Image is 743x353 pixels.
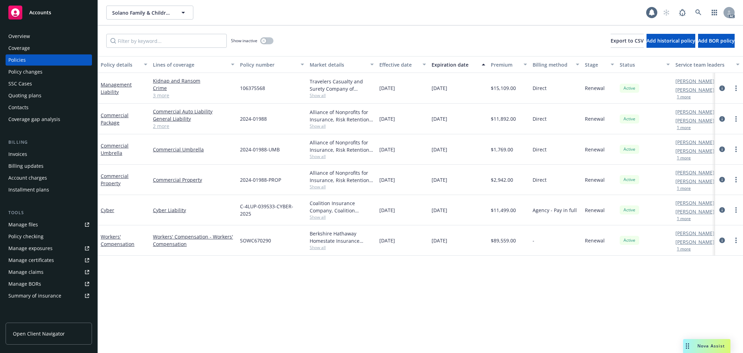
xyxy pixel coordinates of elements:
[310,200,374,214] div: Coalition Insurance Company, Coalition Insurance Solutions (Carrier)
[691,6,705,20] a: Search
[6,243,92,254] span: Manage exposures
[6,114,92,125] a: Coverage gap analysis
[697,343,725,349] span: Nova Assist
[6,3,92,22] a: Accounts
[677,247,691,251] button: 1 more
[6,219,92,230] a: Manage files
[8,172,47,183] div: Account charges
[533,206,577,214] span: Agency - Pay in full
[675,169,714,176] a: [PERSON_NAME]
[379,84,395,92] span: [DATE]
[153,122,234,130] a: 2 more
[622,237,636,243] span: Active
[6,172,92,183] a: Account charges
[617,56,673,73] button: Status
[8,114,60,125] div: Coverage gap analysis
[675,147,714,155] a: [PERSON_NAME]
[491,146,513,153] span: $1,769.00
[150,56,237,73] button: Lines of coverage
[6,149,92,160] a: Invoices
[101,61,140,68] div: Policy details
[8,243,53,254] div: Manage exposures
[585,176,605,183] span: Renewal
[585,115,605,122] span: Renewal
[675,77,714,85] a: [PERSON_NAME]
[673,56,742,73] button: Service team leaders
[488,56,530,73] button: Premium
[675,6,689,20] a: Report a Bug
[379,176,395,183] span: [DATE]
[6,139,92,146] div: Billing
[718,206,726,214] a: circleInformation
[153,61,227,68] div: Lines of coverage
[675,178,714,185] a: [PERSON_NAME]
[8,78,32,89] div: SSC Cases
[13,330,65,337] span: Open Client Navigator
[533,61,572,68] div: Billing method
[585,206,605,214] span: Renewal
[310,214,374,220] span: Show all
[585,61,606,68] div: Stage
[29,10,51,15] span: Accounts
[310,245,374,250] span: Show all
[310,108,374,123] div: Alliance of Nonprofits for Insurance, Risk Retention Group, Inc., Nonprofits Insurance Alliance o...
[6,90,92,101] a: Quoting plans
[106,34,227,48] input: Filter by keyword...
[6,278,92,290] a: Manage BORs
[8,231,44,242] div: Policy checking
[240,115,267,122] span: 2024-01988
[8,66,42,77] div: Policy changes
[675,199,714,206] a: [PERSON_NAME]
[675,238,714,246] a: [PERSON_NAME]
[491,237,516,244] span: $89,559.00
[6,315,92,322] div: Analytics hub
[533,115,547,122] span: Direct
[732,115,740,123] a: more
[8,278,41,290] div: Manage BORs
[582,56,617,73] button: Stage
[8,149,27,160] div: Invoices
[153,146,234,153] a: Commercial Umbrella
[240,61,296,68] div: Policy number
[432,237,447,244] span: [DATE]
[101,173,129,187] a: Commercial Property
[432,84,447,92] span: [DATE]
[585,84,605,92] span: Renewal
[620,61,662,68] div: Status
[8,160,44,172] div: Billing updates
[6,66,92,77] a: Policy changes
[675,117,714,124] a: [PERSON_NAME]
[647,34,695,48] button: Add historical policy
[491,61,519,68] div: Premium
[732,145,740,153] a: more
[6,78,92,89] a: SSC Cases
[622,85,636,91] span: Active
[379,146,395,153] span: [DATE]
[153,115,234,122] a: General Liability
[622,207,636,213] span: Active
[533,176,547,183] span: Direct
[101,142,129,156] a: Commercial Umbrella
[240,203,304,217] span: C-4LUP-039533-CYBER-2025
[622,146,636,152] span: Active
[432,176,447,183] span: [DATE]
[153,206,234,214] a: Cyber Liability
[101,112,129,126] a: Commercial Package
[310,61,366,68] div: Market details
[677,217,691,221] button: 1 more
[611,34,644,48] button: Export to CSV
[675,208,714,215] a: [PERSON_NAME]
[647,37,695,44] span: Add historical policy
[675,86,714,93] a: [PERSON_NAME]
[240,146,280,153] span: 2024-01988-UMB
[153,108,234,115] a: Commercial Auto Liability
[240,176,281,183] span: 2024-01988-PROP
[432,146,447,153] span: [DATE]
[310,184,374,190] span: Show all
[491,84,516,92] span: $15,109.00
[8,219,38,230] div: Manage files
[677,186,691,190] button: 1 more
[432,115,447,122] span: [DATE]
[718,175,726,184] a: circleInformation
[6,231,92,242] a: Policy checking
